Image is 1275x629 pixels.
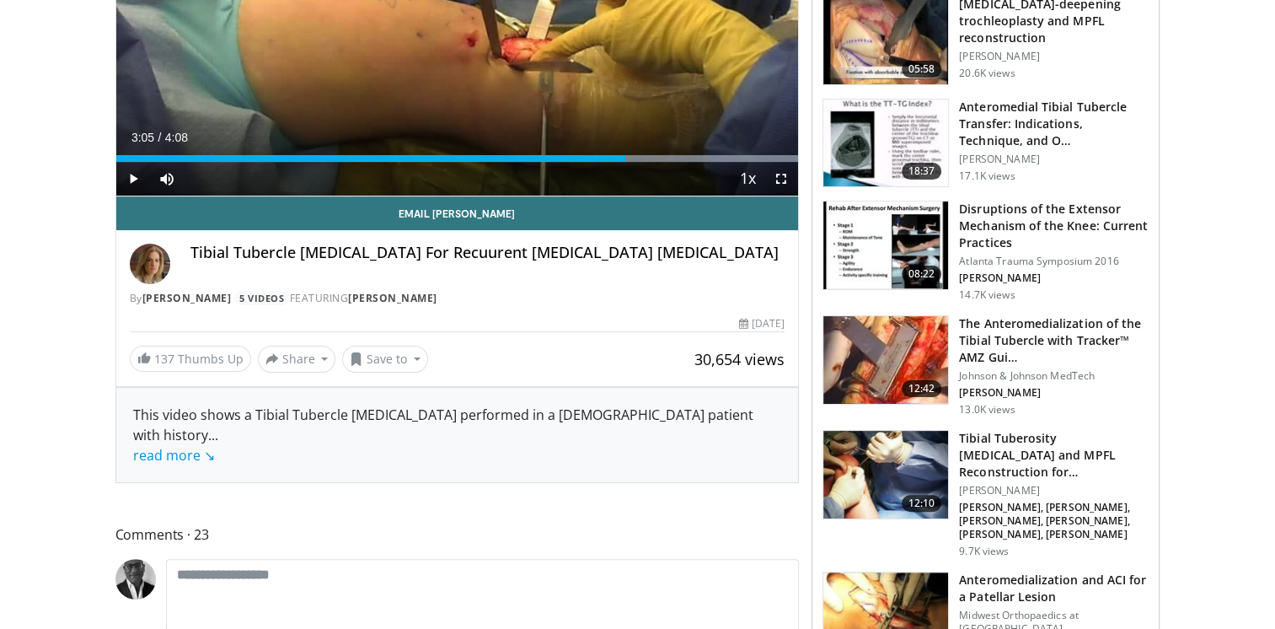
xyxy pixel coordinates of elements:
[158,131,162,144] span: /
[822,201,1149,302] a: 08:22 Disruptions of the Extensor Mechanism of the Knee: Current Practices Atlanta Trauma Symposi...
[959,288,1015,302] p: 14.7K views
[823,202,948,289] img: c329ce19-05ea-4e12-b583-111b1ee27852.150x105_q85_crop-smart_upscale.jpg
[902,266,942,282] span: 08:22
[764,162,798,196] button: Fullscreen
[959,271,1149,285] p: [PERSON_NAME]
[902,163,942,180] span: 18:37
[959,201,1149,251] h3: Disruptions of the Extensor Mechanism of the Knee: Current Practices
[116,162,150,196] button: Play
[959,369,1149,383] p: Johnson & Johnson MedTech
[694,349,785,369] span: 30,654 views
[342,346,428,373] button: Save to
[130,291,785,306] div: By FEATURING
[142,291,232,305] a: [PERSON_NAME]
[902,495,942,512] span: 12:10
[133,446,215,465] a: read more ↘
[133,405,782,465] div: This video shows a Tibial Tubercle [MEDICAL_DATA] performed in a [DEMOGRAPHIC_DATA] patient with ...
[959,153,1149,166] p: [PERSON_NAME]
[258,346,336,373] button: Share
[130,346,251,372] a: 137 Thumbs Up
[959,315,1149,366] h3: The Anteromedialization of the Tibial Tubercle with Tracker™ AMZ Gui…
[154,351,174,367] span: 137
[348,291,437,305] a: [PERSON_NAME]
[739,316,785,331] div: [DATE]
[959,501,1149,541] p: [PERSON_NAME], [PERSON_NAME], [PERSON_NAME], [PERSON_NAME], [PERSON_NAME], [PERSON_NAME]
[116,196,799,230] a: Email [PERSON_NAME]
[130,244,170,284] img: Avatar
[822,315,1149,417] a: 12:42 The Anteromedialization of the Tibial Tubercle with Tracker™ AMZ Gui… Johnson & Johnson Med...
[959,545,1009,558] p: 9.7K views
[823,431,948,519] img: cab769df-a0f6-4752-92da-42e92bb4de9a.150x105_q85_crop-smart_upscale.jpg
[959,67,1015,80] p: 20.6K views
[190,244,785,262] h4: Tibial Tubercle [MEDICAL_DATA] For Recuurent [MEDICAL_DATA] [MEDICAL_DATA]
[131,131,154,144] span: 3:05
[959,386,1149,400] p: [PERSON_NAME]
[902,380,942,397] span: 12:42
[959,430,1149,481] h3: Tibial Tuberosity [MEDICAL_DATA] and MPFL Reconstruction for Patellofemor…
[959,99,1149,149] h3: Anteromedial Tibial Tubercle Transfer: Indications, Technique, and O…
[902,61,942,78] span: 05:58
[823,316,948,404] img: 4b3317ca-b0d6-4d16-ab8b-36d8817bb209.150x105_q85_crop-smart_upscale.jpg
[150,162,184,196] button: Mute
[116,155,799,162] div: Progress Bar
[959,403,1015,417] p: 13.0K views
[822,430,1149,558] a: 12:10 Tibial Tuberosity [MEDICAL_DATA] and MPFL Reconstruction for Patellofemor… [PERSON_NAME] [P...
[731,162,764,196] button: Playback Rate
[165,131,188,144] span: 4:08
[959,255,1149,268] p: Atlanta Trauma Symposium 2016
[959,50,1149,63] p: [PERSON_NAME]
[133,426,218,465] span: ...
[959,572,1149,605] h3: Anteromedialization and ACI for a Patellar Lesion
[115,559,156,599] img: Avatar
[959,169,1015,183] p: 17.1K views
[959,484,1149,497] p: [PERSON_NAME]
[115,524,800,546] span: Comments 23
[234,291,290,305] a: 5 Videos
[823,99,948,187] img: Anteromedial_Tibial_Tubercle_Transfer_-for_Vumedi_7_10_1_100009132_2.jpg.150x105_q85_crop-smart_u...
[822,99,1149,188] a: 18:37 Anteromedial Tibial Tubercle Transfer: Indications, Technique, and O… [PERSON_NAME] 17.1K v...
